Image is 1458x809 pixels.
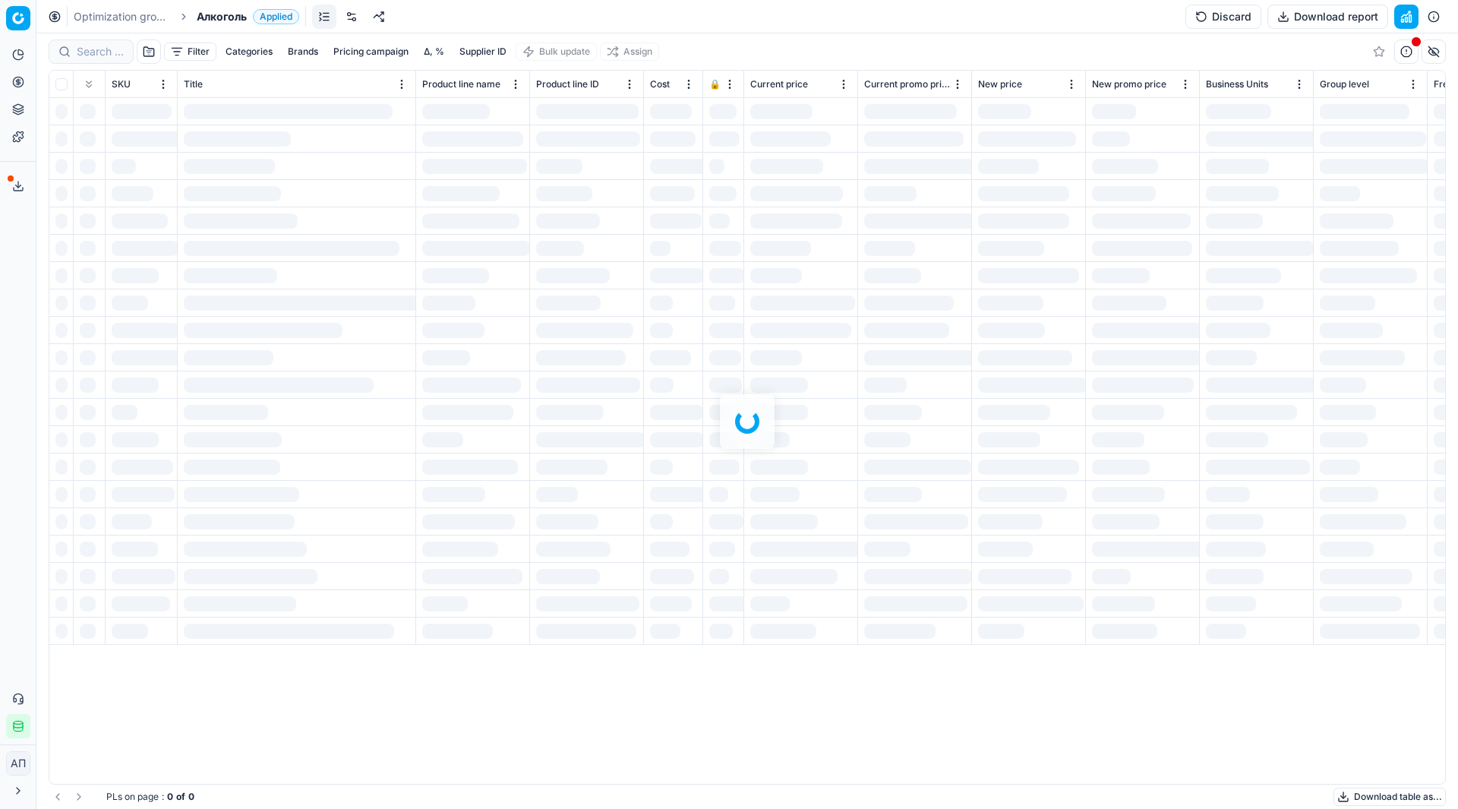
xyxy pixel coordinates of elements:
button: АП [6,751,30,776]
span: Applied [253,9,299,24]
button: Download report [1267,5,1388,29]
button: Discard [1185,5,1261,29]
span: АП [7,752,30,775]
nav: breadcrumb [74,9,299,24]
span: АлкогольApplied [197,9,299,24]
a: Optimization groups [74,9,171,24]
span: Алкоголь [197,9,247,24]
